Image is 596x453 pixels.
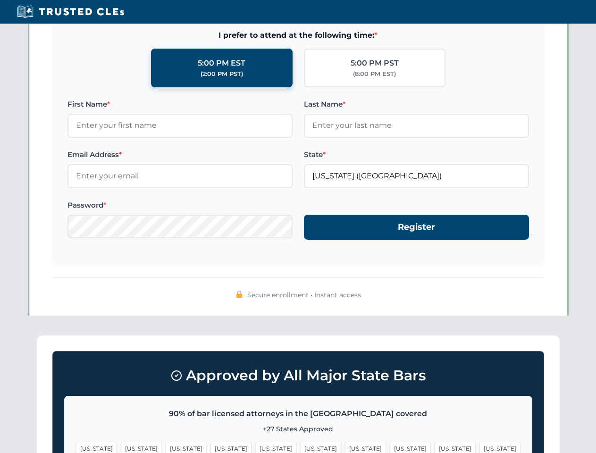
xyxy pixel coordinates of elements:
[198,57,245,69] div: 5:00 PM EST
[351,57,399,69] div: 5:00 PM PST
[201,69,243,79] div: (2:00 PM PST)
[67,149,293,160] label: Email Address
[76,424,520,434] p: +27 States Approved
[353,69,396,79] div: (8:00 PM EST)
[247,290,361,300] span: Secure enrollment • Instant access
[64,363,532,388] h3: Approved by All Major State Bars
[304,149,529,160] label: State
[67,29,529,42] span: I prefer to attend at the following time:
[67,200,293,211] label: Password
[67,114,293,137] input: Enter your first name
[304,164,529,188] input: Florida (FL)
[76,408,520,420] p: 90% of bar licensed attorneys in the [GEOGRAPHIC_DATA] covered
[304,99,529,110] label: Last Name
[67,164,293,188] input: Enter your email
[14,5,127,19] img: Trusted CLEs
[304,215,529,240] button: Register
[67,99,293,110] label: First Name
[235,291,243,298] img: 🔒
[304,114,529,137] input: Enter your last name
